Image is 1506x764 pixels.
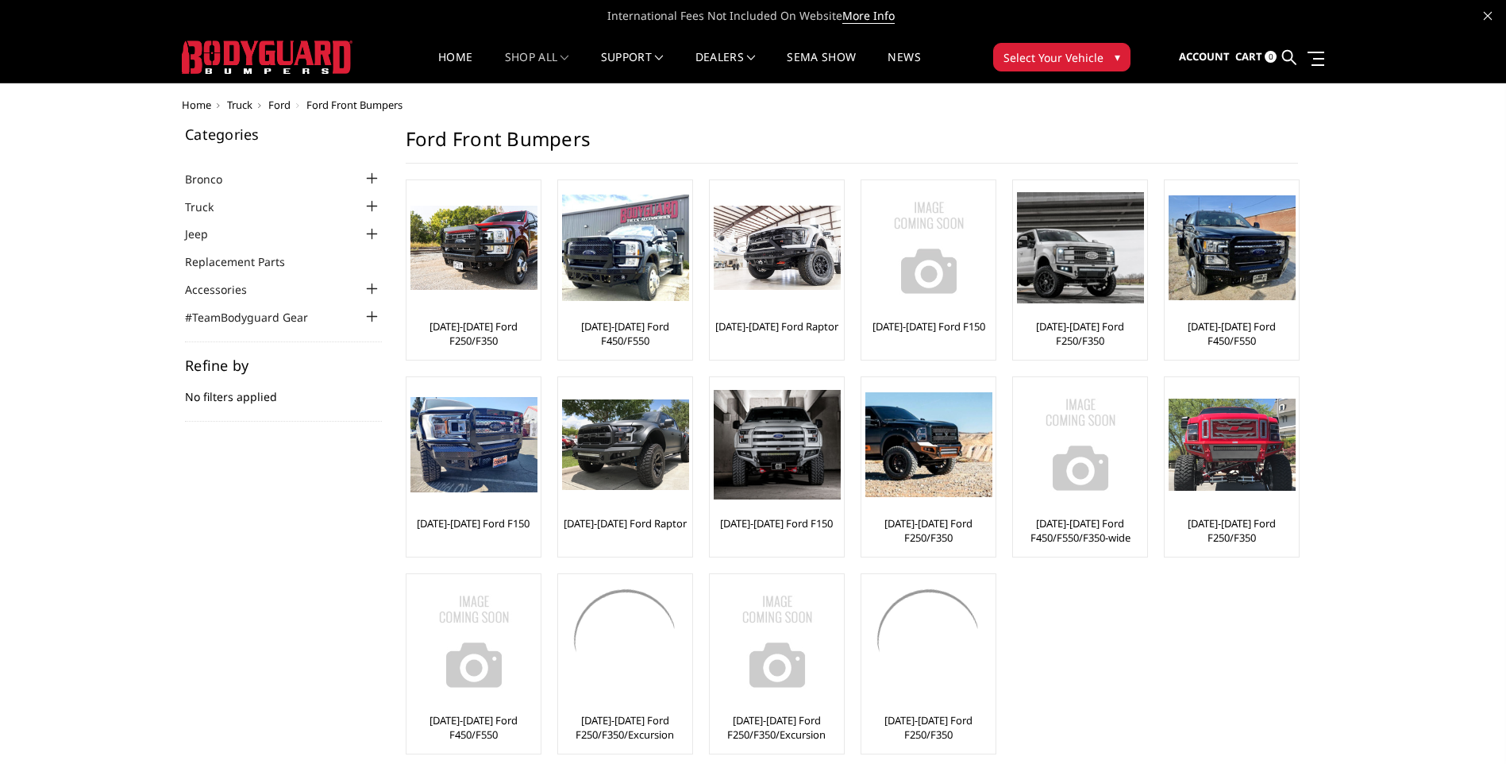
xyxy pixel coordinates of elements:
[865,516,992,545] a: [DATE]-[DATE] Ford F250/F350
[185,358,382,422] div: No filters applied
[182,98,211,112] a: Home
[1235,49,1262,64] span: Cart
[562,713,688,742] a: [DATE]-[DATE] Ford F250/F350/Excursion
[1179,36,1230,79] a: Account
[720,516,833,531] a: [DATE]-[DATE] Ford F150
[1017,516,1143,545] a: [DATE]-[DATE] Ford F450/F550/F350-wide
[695,52,756,83] a: Dealers
[715,319,838,334] a: [DATE]-[DATE] Ford Raptor
[438,52,472,83] a: Home
[1017,319,1143,348] a: [DATE]-[DATE] Ford F250/F350
[185,199,233,215] a: Truck
[410,713,537,742] a: [DATE]-[DATE] Ford F450/F550
[865,713,992,742] a: [DATE]-[DATE] Ford F250/F350
[1235,36,1277,79] a: Cart 0
[410,578,537,705] img: No Image
[410,319,537,348] a: [DATE]-[DATE] Ford F250/F350
[993,43,1130,71] button: Select Your Vehicle
[185,358,382,372] h5: Refine by
[185,309,328,326] a: #TeamBodyguard Gear
[601,52,664,83] a: Support
[714,578,840,705] a: No Image
[185,253,305,270] a: Replacement Parts
[1003,49,1104,66] span: Select Your Vehicle
[787,52,856,83] a: SEMA Show
[306,98,402,112] span: Ford Front Bumpers
[872,319,985,334] a: [DATE]-[DATE] Ford F150
[714,578,841,705] img: No Image
[562,319,688,348] a: [DATE]-[DATE] Ford F450/F550
[227,98,252,112] a: Truck
[505,52,569,83] a: shop all
[1115,48,1120,65] span: ▾
[842,8,895,24] a: More Info
[185,281,267,298] a: Accessories
[185,226,228,242] a: Jeep
[1169,516,1295,545] a: [DATE]-[DATE] Ford F250/F350
[714,713,840,742] a: [DATE]-[DATE] Ford F250/F350/Excursion
[182,41,352,74] img: BODYGUARD BUMPERS
[268,98,291,112] a: Ford
[1017,381,1144,508] img: No Image
[410,578,537,705] a: No Image
[1265,51,1277,63] span: 0
[865,184,992,311] img: No Image
[185,127,382,141] h5: Categories
[564,516,687,531] a: [DATE]-[DATE] Ford Raptor
[1179,49,1230,64] span: Account
[417,516,530,531] a: [DATE]-[DATE] Ford F150
[1169,319,1295,348] a: [DATE]-[DATE] Ford F450/F550
[1017,381,1143,508] a: No Image
[406,127,1298,164] h1: Ford Front Bumpers
[888,52,920,83] a: News
[185,171,242,187] a: Bronco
